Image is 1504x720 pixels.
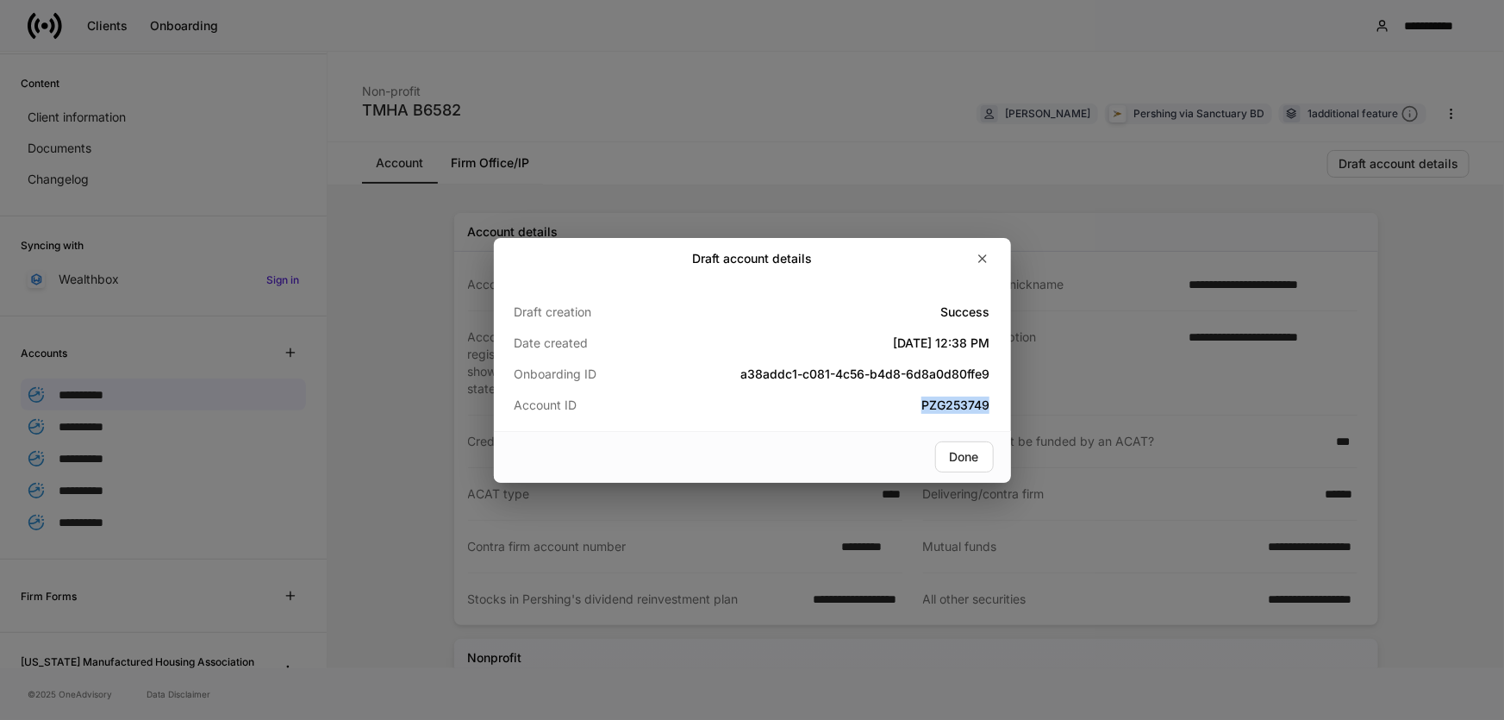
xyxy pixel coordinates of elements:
[515,366,673,383] p: Onboarding ID
[515,397,673,414] p: Account ID
[515,304,673,321] p: Draft creation
[672,397,989,414] h5: PZG253749
[672,335,989,352] h5: [DATE] 12:38 PM
[935,441,994,473] button: Done
[672,366,989,383] h5: a38addc1-c081-4c56-b4d8-6d8a0d80ffe9
[692,250,812,267] h2: Draft account details
[672,304,989,321] h5: Success
[515,335,673,352] p: Date created
[950,451,979,463] div: Done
